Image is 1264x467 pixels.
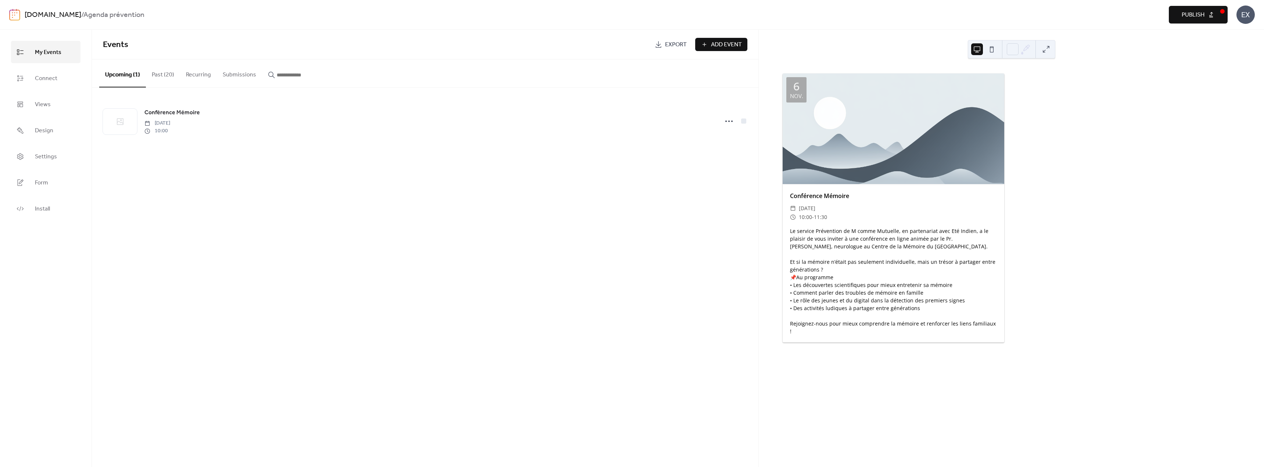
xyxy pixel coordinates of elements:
span: Export [665,40,687,49]
span: Events [103,37,128,53]
a: Settings [11,145,80,168]
div: nov. [790,93,803,99]
a: Views [11,93,80,115]
b: Agenda prévention [83,8,144,22]
span: Publish [1182,11,1204,19]
a: Connect [11,67,80,89]
a: Install [11,197,80,220]
a: Design [11,119,80,141]
span: Connect [35,73,57,84]
span: Install [35,203,50,215]
button: Past (20) [146,60,180,87]
a: Conférence Mémoire [144,108,200,118]
img: logo [9,9,20,21]
button: Recurring [180,60,217,87]
a: Export [649,38,692,51]
b: / [81,8,83,22]
span: Conférence Mémoire [144,108,200,117]
span: [DATE] [144,119,170,127]
span: Settings [35,151,57,162]
a: Form [11,171,80,194]
span: Views [35,99,51,110]
button: Submissions [217,60,262,87]
div: 6 [793,81,800,92]
span: Add Event [711,40,742,49]
a: My Events [11,41,80,63]
div: EX [1236,6,1255,24]
span: 11:30 [814,213,827,222]
span: My Events [35,47,61,58]
a: [DOMAIN_NAME] [25,8,81,22]
div: Le service Prévention de M comme Mutuelle, en partenariat avec Eté Indien, a le plaisir de vous i... [783,227,1004,335]
span: 10:00 [799,213,812,222]
div: Conférence Mémoire [783,191,1004,200]
button: Upcoming (1) [99,60,146,87]
span: 10:00 [144,127,170,135]
div: ​ [790,213,796,222]
div: ​ [790,204,796,213]
span: - [812,213,814,222]
span: Design [35,125,53,136]
button: Add Event [695,38,747,51]
span: [DATE] [799,204,815,213]
button: Publish [1169,6,1228,24]
span: Form [35,177,48,188]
